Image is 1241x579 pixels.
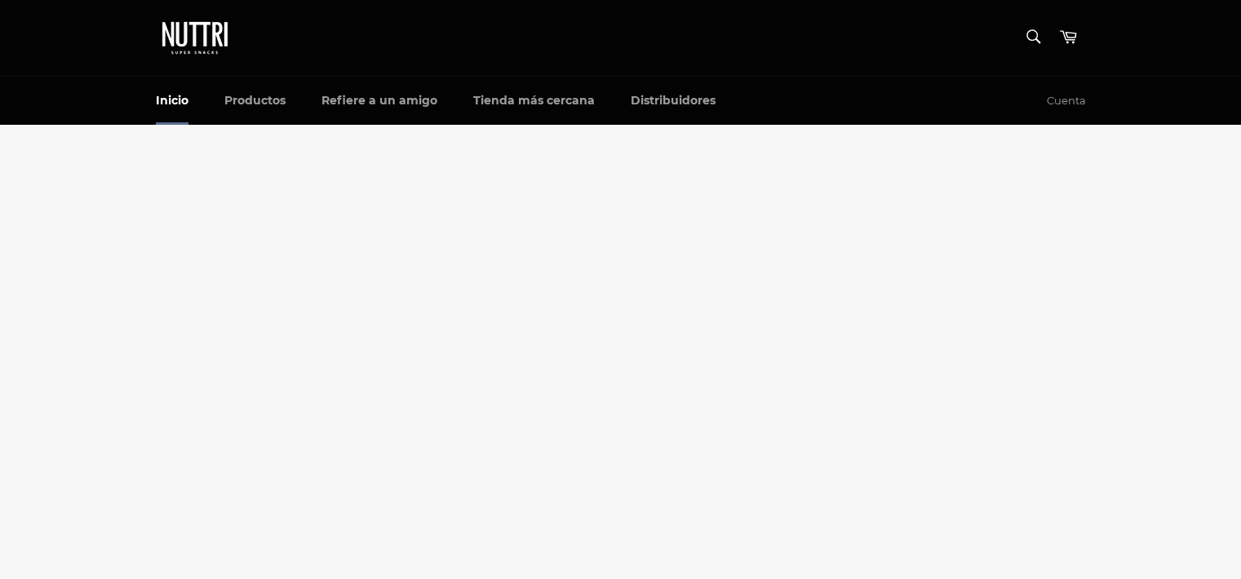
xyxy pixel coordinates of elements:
[140,77,205,125] a: Inicio
[156,16,237,60] img: Nuttri
[1039,77,1094,125] a: Cuenta
[305,77,454,125] a: Refiere a un amigo
[208,77,302,125] a: Productos
[614,77,732,125] a: Distribuidores
[457,77,611,125] a: Tienda más cercana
